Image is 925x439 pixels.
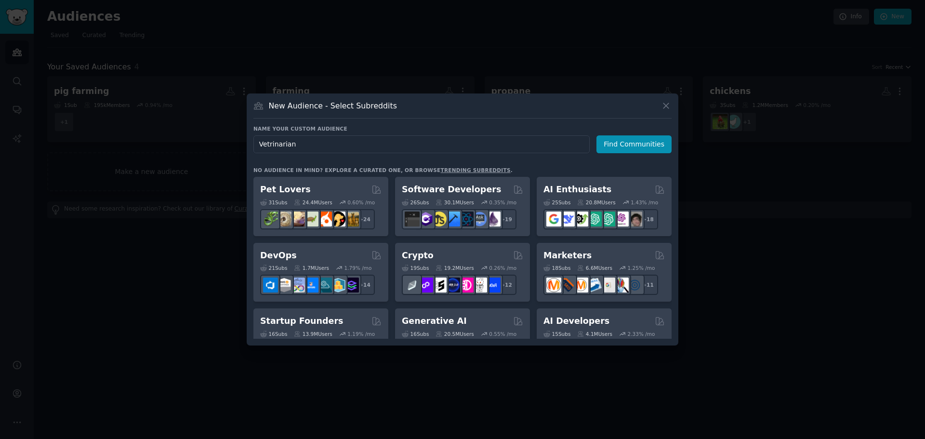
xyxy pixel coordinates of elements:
[614,278,629,293] img: MarketingResearch
[290,278,305,293] img: Docker_DevOps
[402,199,429,206] div: 26 Sub s
[402,315,467,327] h2: Generative AI
[459,278,474,293] img: defiblockchain
[260,199,287,206] div: 31 Sub s
[347,199,375,206] div: 0.60 % /mo
[543,265,570,271] div: 18 Sub s
[402,250,434,262] h2: Crypto
[577,331,612,337] div: 4.1M Users
[614,212,629,226] img: OpenAIDev
[432,278,447,293] img: ethstaker
[627,212,642,226] img: ArtificalIntelligence
[638,209,658,229] div: + 18
[344,278,359,293] img: PlatformEngineers
[627,278,642,293] img: OnlineMarketing
[317,278,332,293] img: platformengineering
[631,199,658,206] div: 1.43 % /mo
[573,212,588,226] img: AItoolsCatalog
[489,199,516,206] div: 0.35 % /mo
[459,212,474,226] img: reactnative
[355,275,375,295] div: + 14
[600,212,615,226] img: chatgpt_prompts_
[445,278,460,293] img: web3
[260,184,311,196] h2: Pet Lovers
[628,265,655,271] div: 1.25 % /mo
[402,265,429,271] div: 19 Sub s
[472,278,487,293] img: CryptoNews
[290,212,305,226] img: leopardgeckos
[440,167,510,173] a: trending subreddits
[628,331,655,337] div: 2.33 % /mo
[269,101,397,111] h3: New Audience - Select Subreddits
[577,265,612,271] div: 6.6M Users
[546,212,561,226] img: GoogleGeminiAI
[543,250,592,262] h2: Marketers
[344,212,359,226] img: dogbreed
[486,212,501,226] img: elixir
[330,278,345,293] img: aws_cdk
[405,278,420,293] img: ethfinance
[543,315,609,327] h2: AI Developers
[317,212,332,226] img: cockatiel
[405,212,420,226] img: software
[260,250,297,262] h2: DevOps
[546,278,561,293] img: content_marketing
[355,209,375,229] div: + 24
[543,184,611,196] h2: AI Enthusiasts
[260,315,343,327] h2: Startup Founders
[294,199,332,206] div: 24.4M Users
[347,331,375,337] div: 1.19 % /mo
[489,265,516,271] div: 0.26 % /mo
[253,167,513,173] div: No audience in mind? Explore a curated one, or browse .
[277,278,291,293] img: AWS_Certified_Experts
[445,212,460,226] img: iOSProgramming
[253,135,590,153] input: Pick a short name, like "Digital Marketers" or "Movie-Goers"
[560,212,575,226] img: DeepSeek
[253,125,672,132] h3: Name your custom audience
[573,278,588,293] img: AskMarketing
[260,331,287,337] div: 16 Sub s
[496,209,516,229] div: + 19
[489,331,516,337] div: 0.55 % /mo
[304,212,318,226] img: turtle
[402,331,429,337] div: 16 Sub s
[330,212,345,226] img: PetAdvice
[638,275,658,295] div: + 11
[436,331,474,337] div: 20.5M Users
[344,265,372,271] div: 1.79 % /mo
[496,275,516,295] div: + 12
[294,265,329,271] div: 1.7M Users
[543,331,570,337] div: 15 Sub s
[418,212,433,226] img: csharp
[418,278,433,293] img: 0xPolygon
[596,135,672,153] button: Find Communities
[587,278,602,293] img: Emailmarketing
[587,212,602,226] img: chatgpt_promptDesign
[277,212,291,226] img: ballpython
[432,212,447,226] img: learnjavascript
[263,278,278,293] img: azuredevops
[436,265,474,271] div: 19.2M Users
[260,265,287,271] div: 21 Sub s
[577,199,615,206] div: 20.8M Users
[472,212,487,226] img: AskComputerScience
[600,278,615,293] img: googleads
[543,199,570,206] div: 25 Sub s
[263,212,278,226] img: herpetology
[304,278,318,293] img: DevOpsLinks
[436,199,474,206] div: 30.1M Users
[294,331,332,337] div: 13.9M Users
[486,278,501,293] img: defi_
[560,278,575,293] img: bigseo
[402,184,501,196] h2: Software Developers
